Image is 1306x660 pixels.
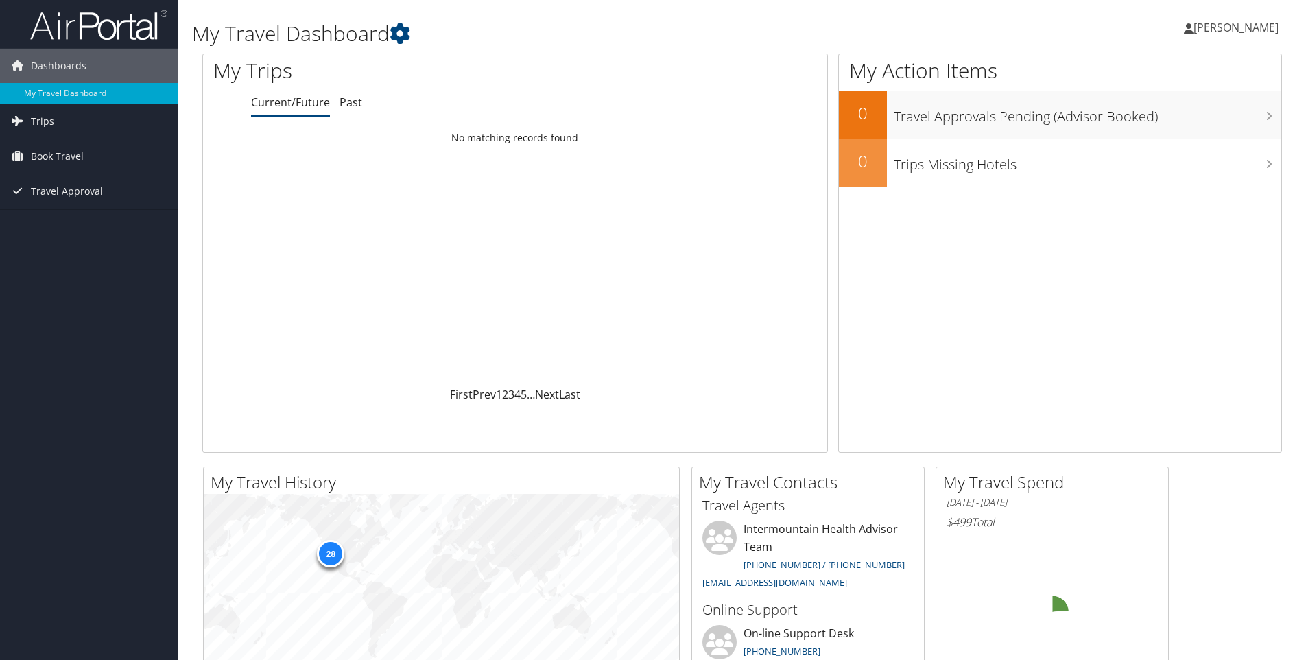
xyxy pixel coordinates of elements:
[450,387,473,402] a: First
[702,600,914,620] h3: Online Support
[559,387,580,402] a: Last
[839,150,887,173] h2: 0
[839,91,1281,139] a: 0Travel Approvals Pending (Advisor Booked)
[1184,7,1292,48] a: [PERSON_NAME]
[744,645,820,657] a: [PHONE_NUMBER]
[521,387,527,402] a: 5
[473,387,496,402] a: Prev
[213,56,557,85] h1: My Trips
[203,126,827,150] td: No matching records found
[192,19,925,48] h1: My Travel Dashboard
[535,387,559,402] a: Next
[839,139,1281,187] a: 0Trips Missing Hotels
[251,95,330,110] a: Current/Future
[30,9,167,41] img: airportal-logo.png
[31,174,103,209] span: Travel Approval
[502,387,508,402] a: 2
[947,515,1158,530] h6: Total
[699,471,924,494] h2: My Travel Contacts
[894,148,1281,174] h3: Trips Missing Hotels
[340,95,362,110] a: Past
[894,100,1281,126] h3: Travel Approvals Pending (Advisor Booked)
[943,471,1168,494] h2: My Travel Spend
[839,56,1281,85] h1: My Action Items
[31,49,86,83] span: Dashboards
[211,471,679,494] h2: My Travel History
[496,387,502,402] a: 1
[527,387,535,402] span: …
[31,139,84,174] span: Book Travel
[508,387,514,402] a: 3
[839,102,887,125] h2: 0
[317,540,344,567] div: 28
[947,515,971,530] span: $499
[696,521,921,594] li: Intermountain Health Advisor Team
[947,496,1158,509] h6: [DATE] - [DATE]
[744,558,905,571] a: [PHONE_NUMBER] / [PHONE_NUMBER]
[702,576,847,589] a: [EMAIL_ADDRESS][DOMAIN_NAME]
[702,496,914,515] h3: Travel Agents
[514,387,521,402] a: 4
[31,104,54,139] span: Trips
[1194,20,1279,35] span: [PERSON_NAME]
